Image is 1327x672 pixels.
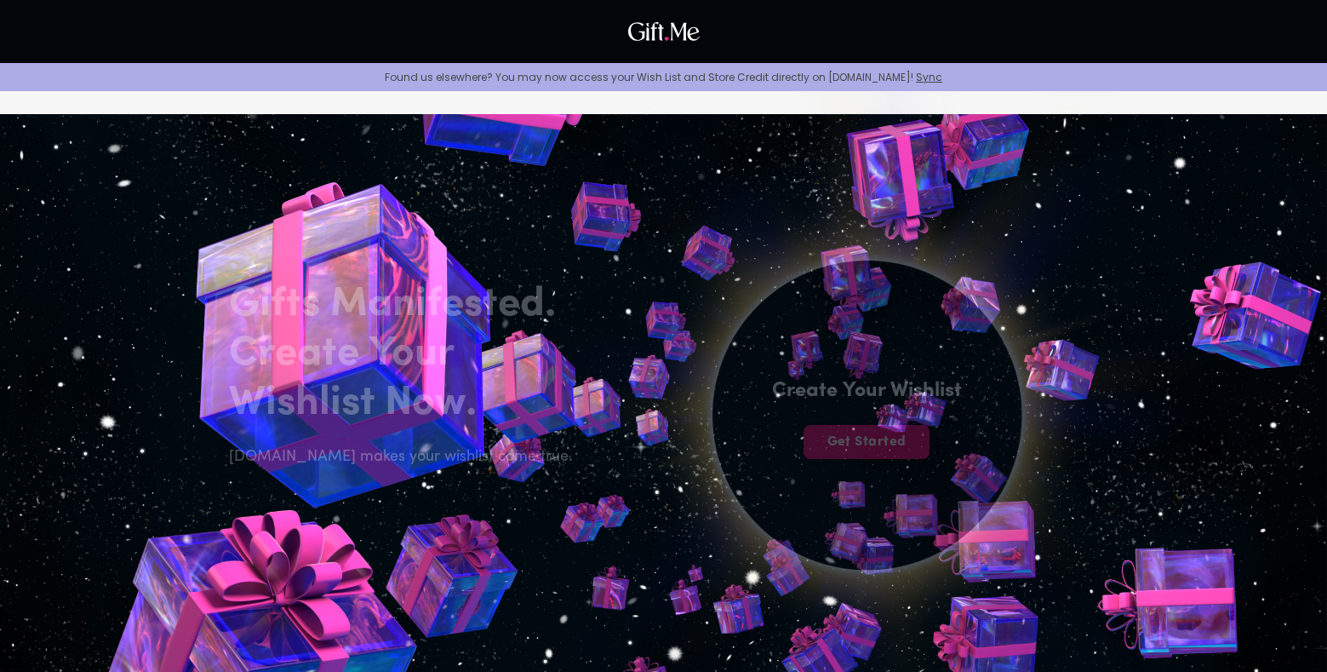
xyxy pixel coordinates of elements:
h4: Create Your Wishlist [772,377,962,405]
h6: [DOMAIN_NAME] makes your wishlist come true. [229,445,583,469]
h2: Gifts Manifested. [229,280,583,330]
span: Get Started [804,433,929,451]
img: GiftMe Logo [624,18,704,45]
h2: Create Your [229,330,583,379]
a: Sync [916,70,942,84]
p: Found us elsewhere? You may now access your Wish List and Store Credit directly on [DOMAIN_NAME]! [14,70,1313,84]
h2: Wishlist Now. [229,379,583,428]
button: Get Started [804,425,929,459]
